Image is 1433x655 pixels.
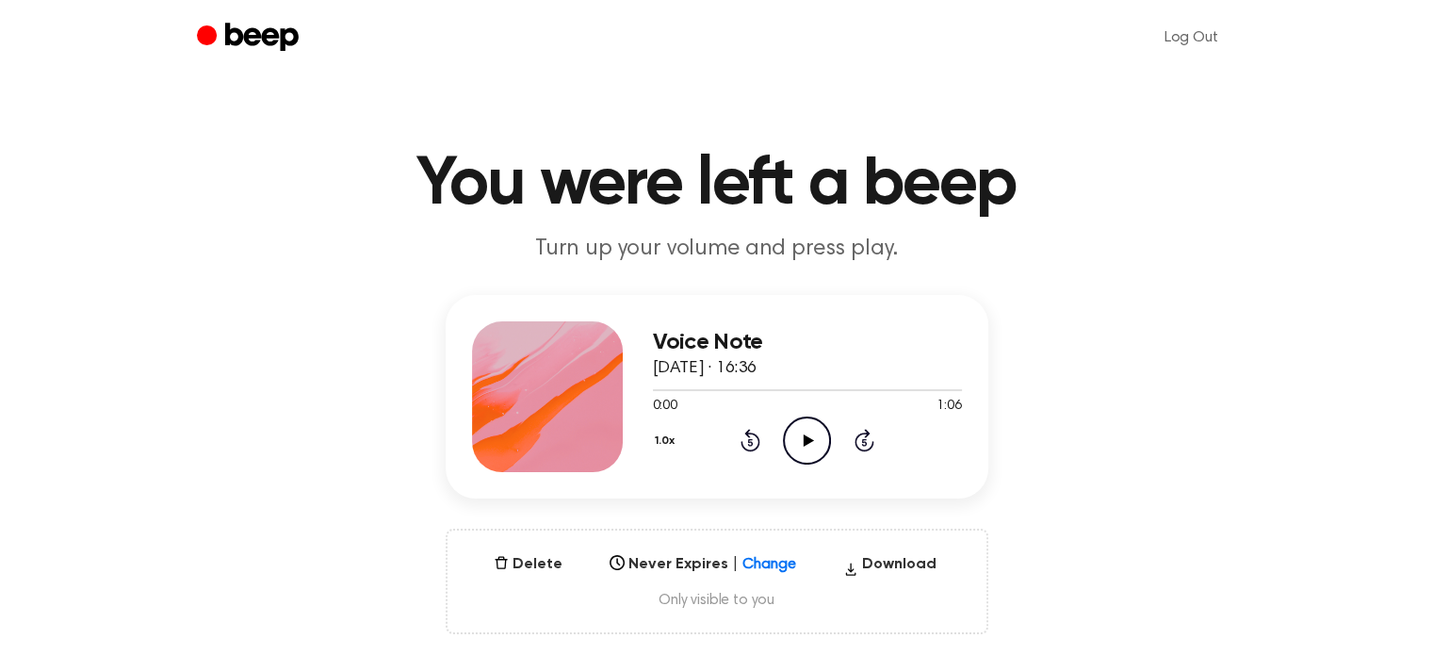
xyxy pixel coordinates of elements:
[486,553,570,576] button: Delete
[355,234,1079,265] p: Turn up your volume and press play.
[936,397,961,417] span: 1:06
[836,553,944,583] button: Download
[653,425,682,457] button: 1.0x
[653,360,757,377] span: [DATE] · 16:36
[470,591,964,610] span: Only visible to you
[653,330,962,355] h3: Voice Note
[235,151,1199,219] h1: You were left a beep
[1146,15,1237,60] a: Log Out
[197,20,303,57] a: Beep
[653,397,677,417] span: 0:00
